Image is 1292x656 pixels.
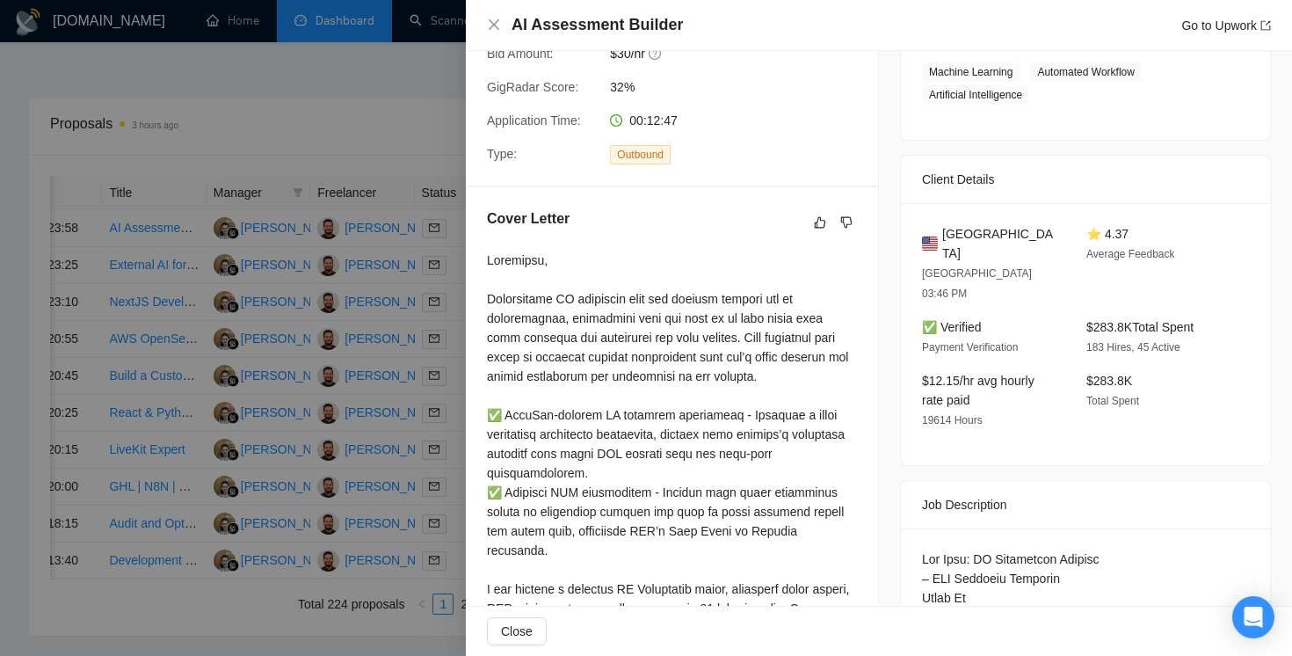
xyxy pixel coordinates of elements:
span: $283.8K Total Spent [1086,320,1194,334]
div: Job Description [922,481,1249,528]
span: Average Feedback [1086,248,1175,260]
span: export [1260,20,1271,31]
span: 183 Hires, 45 Active [1086,341,1180,354]
button: dislike [836,212,857,233]
span: clock-circle [610,114,622,127]
span: Application Time: [487,113,581,128]
div: Open Intercom Messenger [1232,596,1274,638]
span: $283.8K [1086,374,1132,388]
span: [GEOGRAPHIC_DATA] 03:46 PM [922,267,1032,300]
span: close [487,18,501,32]
span: [GEOGRAPHIC_DATA] [942,224,1058,263]
span: ✅ Verified [922,320,982,334]
span: Machine Learning [922,62,1020,82]
span: 00:12:47 [629,113,678,128]
span: Total Spent [1086,395,1139,407]
button: Close [487,18,501,33]
span: $12.15/hr avg hourly rate paid [922,374,1034,407]
span: Outbound [610,145,671,164]
span: question-circle [649,47,663,61]
span: GigRadar Score: [487,80,578,94]
span: Close [501,622,533,641]
span: $30/hr [610,44,874,63]
button: Close [487,617,547,645]
span: Artificial Intelligence [922,85,1029,105]
span: Payment Verification [922,341,1018,354]
img: 🇺🇸 [922,234,938,253]
span: like [814,215,826,230]
span: Automated Workflow [1030,62,1142,82]
span: ⭐ 4.37 [1086,227,1129,241]
a: Go to Upworkexport [1181,18,1271,33]
span: Type: [487,147,517,161]
span: dislike [840,215,853,230]
span: 32% [610,77,874,97]
h5: Cover Letter [487,208,570,230]
h4: AI Assessment Builder [512,14,683,36]
div: Client Details [922,156,1249,203]
button: like [809,212,831,233]
span: Bid Amount: [487,47,554,61]
span: 19614 Hours [922,414,983,426]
